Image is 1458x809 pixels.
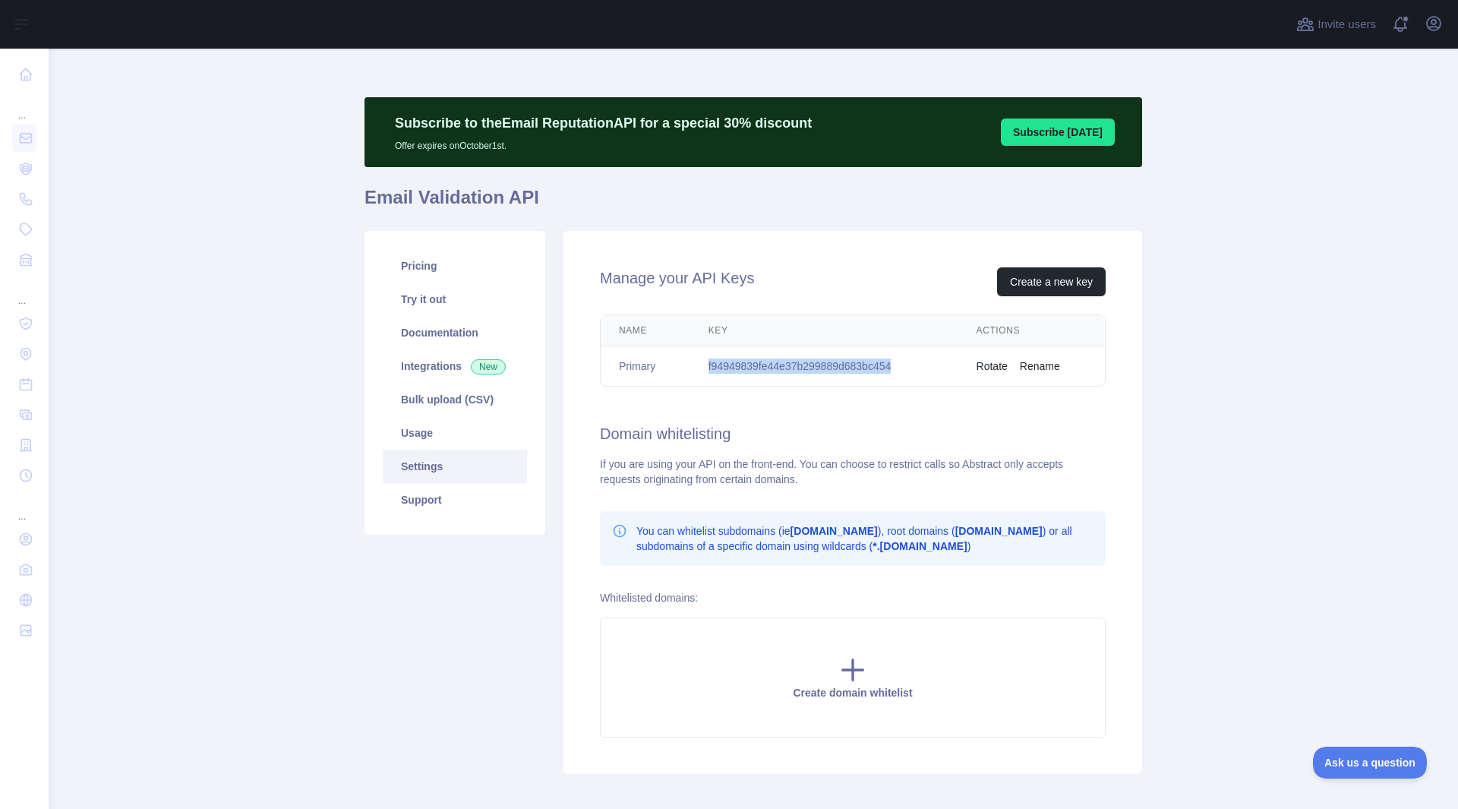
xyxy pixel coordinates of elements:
[12,492,36,523] div: ...
[690,315,958,346] th: Key
[636,523,1093,554] p: You can whitelist subdomains (ie ), root domains ( ) or all subdomains of a specific domain using...
[395,134,812,152] p: Offer expires on October 1st.
[383,450,527,483] a: Settings
[12,91,36,122] div: ...
[1001,119,1115,146] button: Subscribe [DATE]
[383,283,527,316] a: Try it out
[1318,16,1376,33] span: Invite users
[600,457,1106,487] div: If you are using your API on the front-end. You can choose to restrict calls so Abstract only acc...
[364,185,1142,222] h1: Email Validation API
[977,359,1008,374] button: Rotate
[791,525,878,537] b: [DOMAIN_NAME]
[955,525,1043,537] b: [DOMAIN_NAME]
[1293,12,1379,36] button: Invite users
[12,277,36,307] div: ...
[471,359,506,374] span: New
[793,687,912,699] span: Create domain whitelist
[1020,359,1060,374] button: Rename
[601,346,690,387] td: Primary
[383,483,527,517] a: Support
[383,416,527,450] a: Usage
[958,315,1105,346] th: Actions
[383,349,527,383] a: Integrations New
[601,315,690,346] th: Name
[600,592,698,604] label: Whitelisted domains:
[690,346,958,387] td: f94949839fe44e37b299889d683bc454
[997,267,1106,296] button: Create a new key
[395,112,812,134] p: Subscribe to the Email Reputation API for a special 30 % discount
[383,249,527,283] a: Pricing
[1313,747,1428,779] iframe: Toggle Customer Support
[383,316,527,349] a: Documentation
[600,267,754,296] h2: Manage your API Keys
[383,383,527,416] a: Bulk upload (CSV)
[873,540,967,552] b: *.[DOMAIN_NAME]
[600,423,1106,444] h2: Domain whitelisting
